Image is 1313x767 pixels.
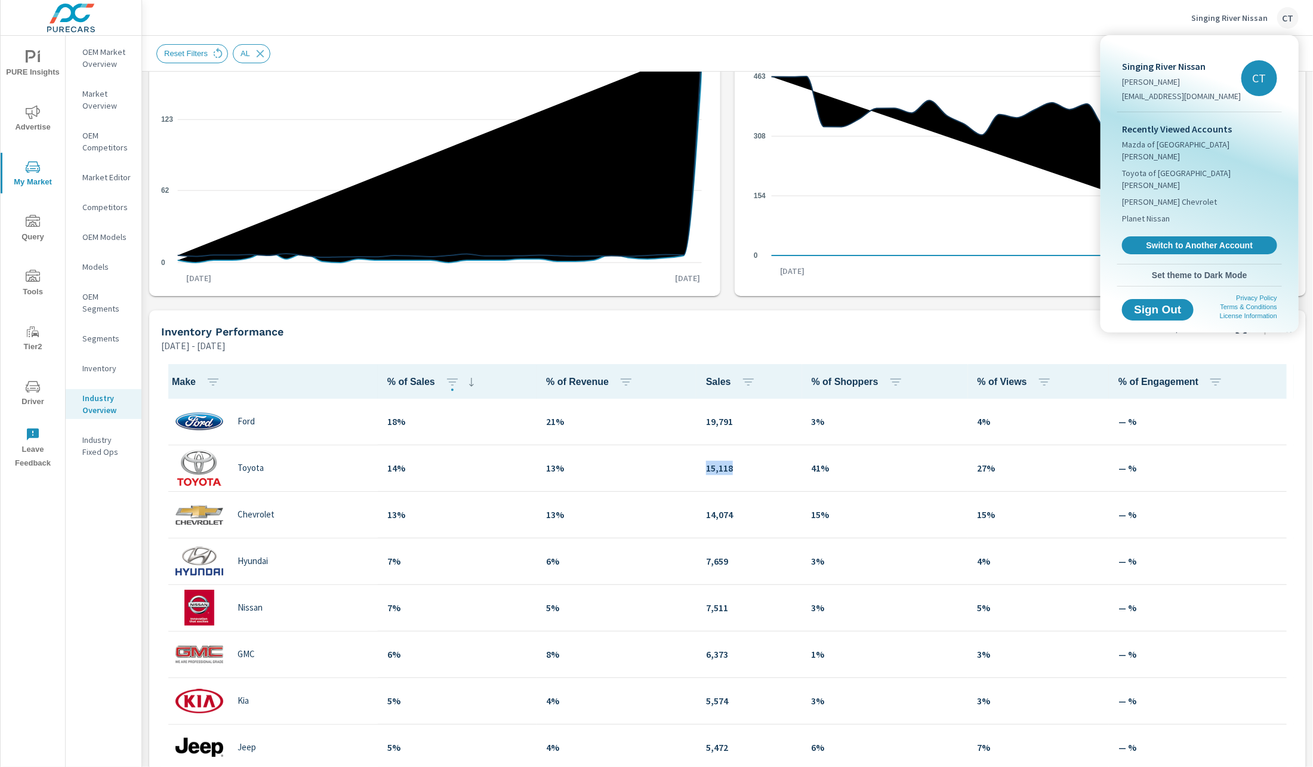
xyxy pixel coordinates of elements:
span: Toyota of [GEOGRAPHIC_DATA][PERSON_NAME] [1122,167,1277,191]
a: Terms & Conditions [1220,303,1277,310]
p: Recently Viewed Accounts [1122,122,1277,136]
span: [PERSON_NAME] Chevrolet [1122,196,1217,208]
p: [PERSON_NAME] [1122,76,1241,88]
button: Sign Out [1122,299,1194,321]
a: Privacy Policy [1237,294,1277,301]
a: Switch to Another Account [1122,236,1277,254]
span: Switch to Another Account [1129,240,1271,251]
span: Planet Nissan [1122,212,1170,224]
span: Sign Out [1132,304,1184,315]
span: Mazda of [GEOGRAPHIC_DATA][PERSON_NAME] [1122,138,1277,162]
button: Set theme to Dark Mode [1117,264,1282,286]
p: [EMAIL_ADDRESS][DOMAIN_NAME] [1122,90,1241,102]
a: License Information [1220,312,1277,319]
p: Singing River Nissan [1122,59,1241,73]
span: Set theme to Dark Mode [1122,270,1277,281]
div: CT [1241,60,1277,96]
